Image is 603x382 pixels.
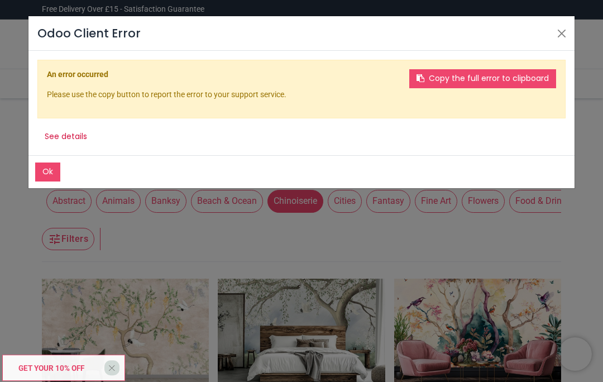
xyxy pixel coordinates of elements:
[558,337,592,371] iframe: Brevo live chat
[37,127,94,146] button: See details
[37,25,141,41] h4: Odoo Client Error
[553,25,570,42] button: Close
[35,163,60,182] button: Ok
[47,89,556,101] p: Please use the copy button to report the error to your support service.
[47,70,108,79] b: An error occurred
[409,69,556,88] button: Copy the full error to clipboard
